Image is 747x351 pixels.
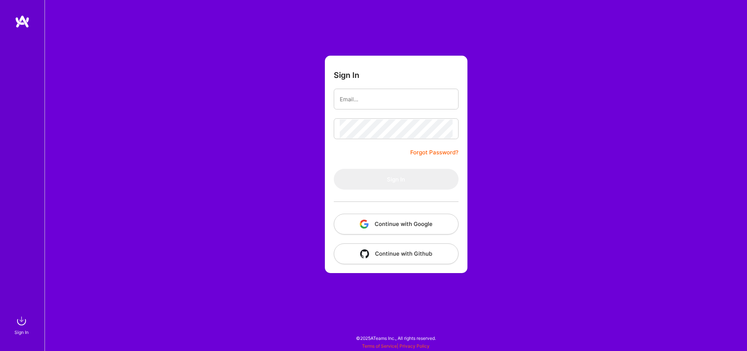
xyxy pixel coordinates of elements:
[362,343,430,349] span: |
[334,243,459,264] button: Continue with Github
[334,70,359,80] h3: Sign In
[362,343,397,349] a: Terms of Service
[14,314,29,328] img: sign in
[45,329,747,347] div: © 2025 ATeams Inc., All rights reserved.
[15,15,30,28] img: logo
[360,220,369,229] img: icon
[14,328,29,336] div: Sign In
[410,148,459,157] a: Forgot Password?
[399,343,430,349] a: Privacy Policy
[334,169,459,190] button: Sign In
[340,90,453,109] input: Email...
[16,314,29,336] a: sign inSign In
[334,214,459,234] button: Continue with Google
[360,249,369,258] img: icon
